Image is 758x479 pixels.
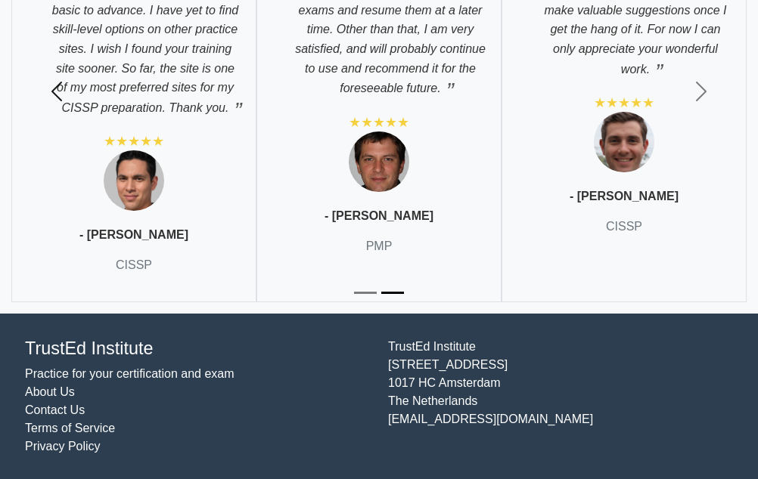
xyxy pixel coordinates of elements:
[594,94,654,112] div: ★★★★★
[25,385,75,398] a: About Us
[594,112,654,172] img: Testimonial 3
[354,284,377,301] button: Slide 1
[349,131,409,192] img: Testimonial 2
[116,256,152,274] p: CISSP
[104,150,164,211] img: Testimonial 1
[366,237,393,255] p: PMP
[25,338,370,359] h4: TrustEd Institute
[381,284,404,301] button: Slide 2
[25,403,85,416] a: Contact Us
[25,422,115,434] a: Terms of Service
[379,338,742,456] div: TrustEd Institute [STREET_ADDRESS] 1017 HC Amsterdam The Netherlands [EMAIL_ADDRESS][DOMAIN_NAME]
[25,367,235,380] a: Practice for your certification and exam
[104,132,164,150] div: ★★★★★
[570,187,679,206] p: - [PERSON_NAME]
[25,440,101,453] a: Privacy Policy
[79,226,188,244] p: - [PERSON_NAME]
[349,113,409,131] div: ★★★★★
[606,218,642,236] p: CISSP
[325,207,433,225] p: - [PERSON_NAME]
